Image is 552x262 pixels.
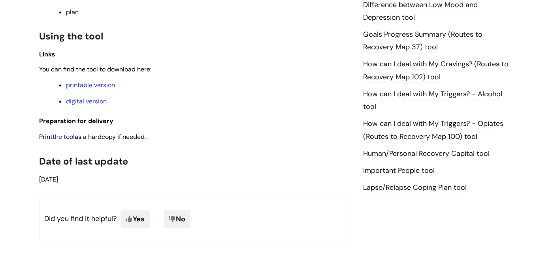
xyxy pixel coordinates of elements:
[66,81,115,89] a: printable version
[39,117,113,125] span: Preparation for delivery
[363,89,502,112] a: How can I deal with My Triggers? - Alcohol tool
[363,149,490,159] a: Human/Personal Recovery Capital tool
[363,166,435,176] a: Important People tool
[39,30,103,42] span: Using the tool
[39,155,128,167] span: Date of last update
[363,119,503,142] a: How can I deal with My Triggers? - Opiates (Routes to Recovery Map 100) tool
[121,210,150,228] span: Yes
[39,65,151,73] span: You can find the tool to download here:
[66,97,107,105] a: digital version
[363,183,467,193] a: Lapse/Relapse Coping Plan tool
[39,197,351,241] p: Did you find it helpful?
[53,133,75,141] a: the tool
[39,175,58,183] span: [DATE]
[39,50,55,58] span: Links
[363,30,482,52] a: Goals Progress Summary (Routes to Recovery Map 37) tool
[39,133,146,141] span: Print as a hardcopy if needed.
[363,59,509,82] a: How can I deal with My Cravings? (Routes to Recovery Map 102) tool
[66,8,79,16] span: plan
[164,210,190,228] span: No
